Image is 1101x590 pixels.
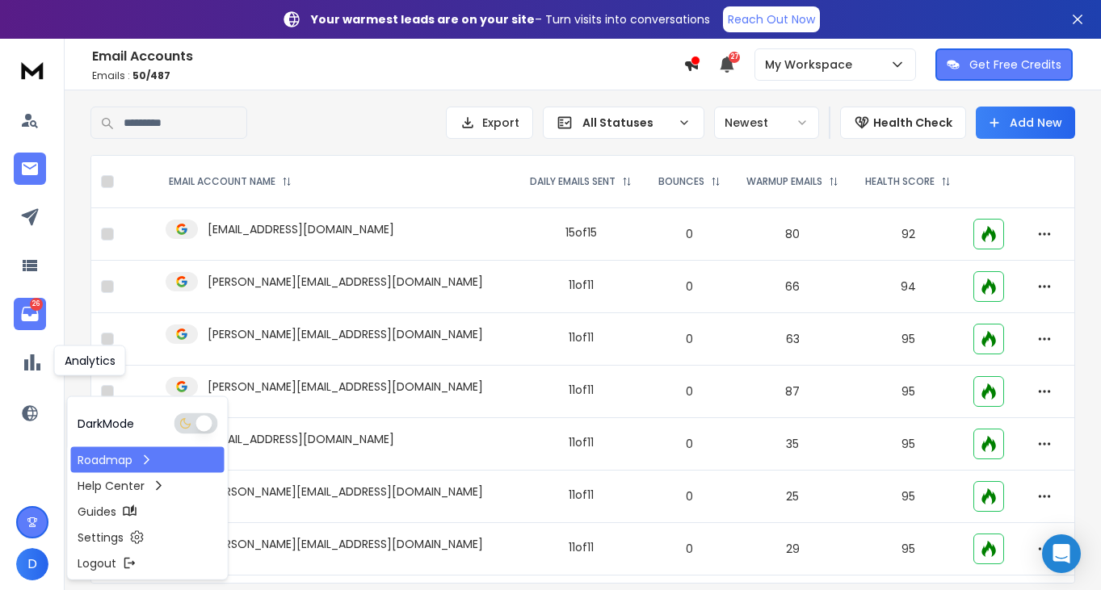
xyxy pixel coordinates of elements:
span: 27 [729,52,740,63]
td: 94 [852,261,964,313]
div: 11 of 11 [569,382,594,398]
span: 50 / 487 [132,69,170,82]
button: Newest [714,107,819,139]
p: Dark Mode [78,416,134,432]
p: Get Free Credits [969,56,1061,73]
div: EMAIL ACCOUNT NAME [169,175,292,188]
p: Help Center [78,478,145,494]
p: 0 [655,541,724,557]
td: 29 [733,523,852,575]
p: HEALTH SCORE [865,175,935,188]
div: 15 of 15 [565,224,597,241]
div: 11 of 11 [569,434,594,450]
button: Add New [976,107,1075,139]
div: Analytics [54,345,126,376]
td: 80 [733,208,852,261]
button: Export [446,107,533,139]
p: Roadmap [78,452,132,468]
td: 92 [852,208,964,261]
div: 11 of 11 [569,277,594,293]
td: 95 [852,523,964,575]
p: [EMAIL_ADDRESS][DOMAIN_NAME] [208,431,394,447]
p: BOUNCES [658,175,704,188]
a: Reach Out Now [723,6,820,32]
td: 95 [852,313,964,366]
p: Logout [78,555,116,571]
p: All Statuses [582,115,671,131]
a: Help Center [71,473,225,499]
p: 0 [655,436,724,452]
button: D [16,548,48,580]
p: Guides [78,504,116,520]
a: Guides [71,499,225,525]
p: [PERSON_NAME][EMAIL_ADDRESS][DOMAIN_NAME] [208,536,483,552]
img: logo [16,55,48,85]
p: My Workspace [765,56,859,73]
td: 95 [852,471,964,523]
p: [PERSON_NAME][EMAIL_ADDRESS][DOMAIN_NAME] [208,274,483,290]
button: Get Free Credits [935,48,1073,81]
button: Health Check [840,107,966,139]
td: 95 [852,418,964,471]
a: 26 [14,298,46,330]
p: – Turn visits into conversations [311,11,710,27]
strong: Your warmest leads are on your site [311,11,535,27]
div: 11 of 11 [569,487,594,503]
p: 26 [30,298,43,311]
p: [PERSON_NAME][EMAIL_ADDRESS][DOMAIN_NAME] [208,483,483,500]
p: WARMUP EMAILS [746,175,822,188]
a: Roadmap [71,447,225,473]
p: 0 [655,278,724,295]
p: [EMAIL_ADDRESS][DOMAIN_NAME] [208,221,394,237]
td: 25 [733,471,852,523]
td: 87 [733,366,852,418]
p: [PERSON_NAME][EMAIL_ADDRESS][DOMAIN_NAME] [208,326,483,342]
p: 0 [655,488,724,504]
p: 0 [655,383,724,400]
td: 95 [852,366,964,418]
p: 0 [655,226,724,242]
div: 11 of 11 [569,539,594,555]
td: 35 [733,418,852,471]
td: 63 [733,313,852,366]
p: Emails : [92,69,683,82]
p: DAILY EMAILS SENT [530,175,616,188]
p: Reach Out Now [728,11,815,27]
td: 66 [733,261,852,313]
div: 11 of 11 [569,329,594,345]
p: [PERSON_NAME][EMAIL_ADDRESS][DOMAIN_NAME] [208,379,483,395]
p: 0 [655,331,724,347]
a: Settings [71,525,225,550]
div: Open Intercom Messenger [1042,534,1081,573]
p: Settings [78,529,124,546]
p: Health Check [873,115,952,131]
h1: Email Accounts [92,47,683,66]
